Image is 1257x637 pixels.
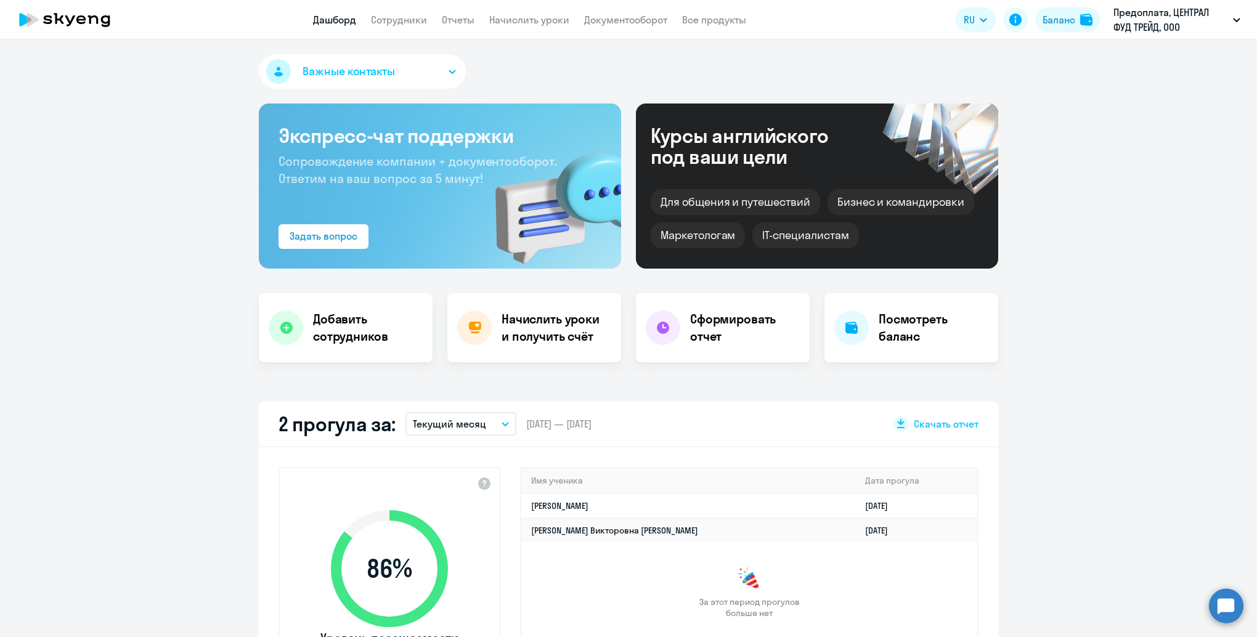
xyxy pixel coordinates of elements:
[1113,5,1228,34] p: Предоплата, ЦЕНТРАЛ ФУД ТРЕЙД, ООО
[442,14,474,26] a: Отчеты
[526,417,592,431] span: [DATE] — [DATE]
[651,222,745,248] div: Маркетологам
[279,123,601,148] h3: Экспресс-чат поддержки
[319,554,460,583] span: 86 %
[914,417,978,431] span: Скачать отчет
[752,222,858,248] div: IT-специалистам
[313,14,356,26] a: Дашборд
[879,310,988,345] h4: Посмотреть баланс
[682,14,746,26] a: Все продукты
[279,224,368,249] button: Задать вопрос
[584,14,667,26] a: Документооборот
[413,416,486,431] p: Текущий месяц
[290,229,357,243] div: Задать вопрос
[865,525,898,536] a: [DATE]
[651,125,861,167] div: Курсы английского под ваши цели
[698,596,801,619] span: За этот период прогулов больше нет
[690,310,800,345] h4: Сформировать отчет
[502,310,609,345] h4: Начислить уроки и получить счёт
[1107,5,1247,34] button: Предоплата, ЦЕНТРАЛ ФУД ТРЕЙД, ООО
[405,412,516,436] button: Текущий месяц
[279,153,557,186] span: Сопровождение компании + документооборот. Ответим на ваш вопрос за 5 минут!
[531,525,698,536] a: [PERSON_NAME] Викторовна [PERSON_NAME]
[1043,12,1075,27] div: Баланс
[828,189,974,215] div: Бизнес и командировки
[313,310,423,345] h4: Добавить сотрудников
[521,468,855,493] th: Имя ученика
[955,7,996,32] button: RU
[865,500,898,511] a: [DATE]
[1035,7,1100,32] button: Балансbalance
[371,14,427,26] a: Сотрудники
[964,12,975,27] span: RU
[531,500,588,511] a: [PERSON_NAME]
[303,63,395,79] span: Важные контакты
[855,468,977,493] th: Дата прогула
[489,14,569,26] a: Начислить уроки
[737,567,762,591] img: congrats
[279,412,396,436] h2: 2 прогула за:
[259,54,466,89] button: Важные контакты
[1080,14,1092,26] img: balance
[478,130,621,269] img: bg-img
[651,189,820,215] div: Для общения и путешествий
